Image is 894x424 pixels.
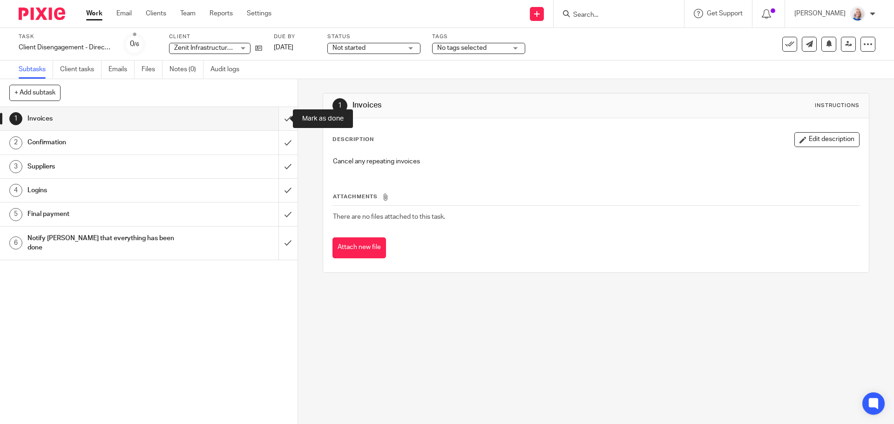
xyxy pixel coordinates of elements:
span: Zenit Infrastructure Solutions Limited [174,45,283,51]
div: 5 [9,208,22,221]
a: Notes (0) [169,61,203,79]
h1: Notify [PERSON_NAME] that everything has been done [27,231,189,255]
div: 4 [9,184,22,197]
a: Files [142,61,163,79]
label: Status [327,33,420,40]
span: Not started [332,45,366,51]
button: Attach new file [332,237,386,258]
h1: Invoices [352,101,616,110]
p: [PERSON_NAME] [794,9,846,18]
a: Subtasks [19,61,53,79]
label: Tags [432,33,525,40]
button: Edit description [794,132,860,147]
span: Get Support [707,10,743,17]
img: Low%20Res%20-%20Your%20Support%20Team%20-5.jpg [850,7,865,21]
span: Attachments [333,194,378,199]
div: 2 [9,136,22,149]
p: Description [332,136,374,143]
label: Task [19,33,112,40]
div: 0 [130,39,139,49]
h1: Logins [27,183,189,197]
a: Team [180,9,196,18]
div: 3 [9,160,22,173]
span: There are no files attached to this task. [333,214,445,220]
a: Client tasks [60,61,102,79]
a: Audit logs [210,61,246,79]
span: No tags selected [437,45,487,51]
h1: Final payment [27,207,189,221]
div: Client Disengagement - Director [19,43,112,52]
p: Cancel any repeating invoices [333,157,859,166]
img: Pixie [19,7,65,20]
h1: Confirmation [27,135,189,149]
span: [DATE] [274,44,293,51]
h1: Suppliers [27,160,189,174]
div: 1 [9,112,22,125]
a: Settings [247,9,271,18]
small: /6 [134,42,139,47]
a: Email [116,9,132,18]
a: Clients [146,9,166,18]
a: Emails [108,61,135,79]
h1: Invoices [27,112,189,126]
label: Due by [274,33,316,40]
input: Search [572,11,656,20]
div: 6 [9,236,22,249]
div: 1 [332,98,347,113]
label: Client [169,33,262,40]
a: Work [86,9,102,18]
div: Instructions [815,102,860,109]
a: Reports [210,9,233,18]
button: + Add subtask [9,85,61,101]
